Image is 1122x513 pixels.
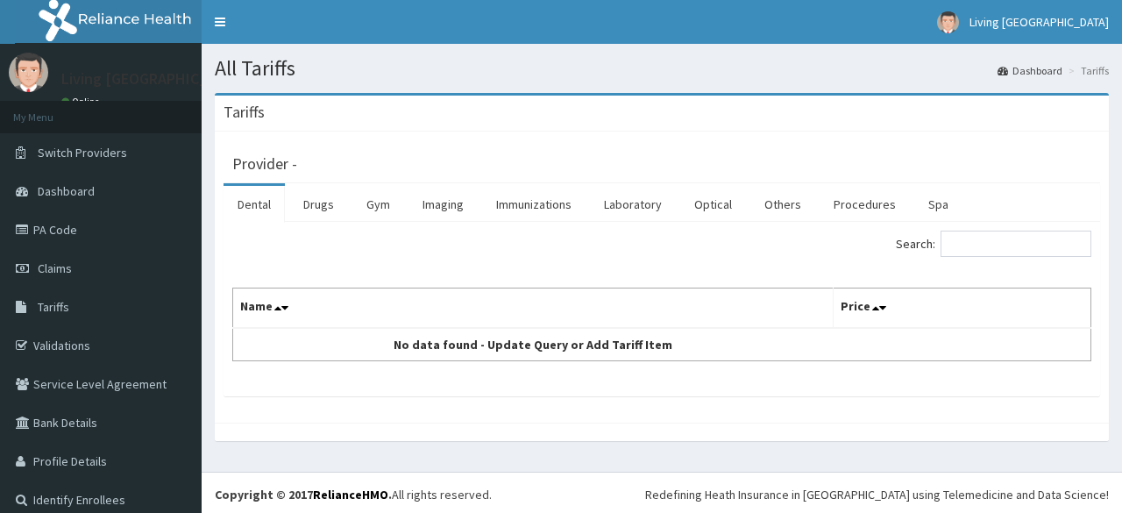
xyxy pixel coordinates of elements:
[233,328,834,361] td: No data found - Update Query or Add Tariff Item
[224,104,265,120] h3: Tariffs
[941,231,1091,257] input: Search:
[352,186,404,223] a: Gym
[61,96,103,108] a: Online
[38,183,95,199] span: Dashboard
[289,186,348,223] a: Drugs
[224,186,285,223] a: Dental
[233,289,834,329] th: Name
[896,231,1091,257] label: Search:
[9,53,48,92] img: User Image
[914,186,962,223] a: Spa
[834,289,1091,329] th: Price
[61,71,250,87] p: Living [GEOGRAPHIC_DATA]
[969,14,1109,30] span: Living [GEOGRAPHIC_DATA]
[408,186,478,223] a: Imaging
[215,57,1109,80] h1: All Tariffs
[313,487,388,502] a: RelianceHMO
[38,145,127,160] span: Switch Providers
[38,260,72,276] span: Claims
[750,186,815,223] a: Others
[232,156,297,172] h3: Provider -
[215,487,392,502] strong: Copyright © 2017 .
[937,11,959,33] img: User Image
[590,186,676,223] a: Laboratory
[998,63,1062,78] a: Dashboard
[38,299,69,315] span: Tariffs
[482,186,586,223] a: Immunizations
[645,486,1109,503] div: Redefining Heath Insurance in [GEOGRAPHIC_DATA] using Telemedicine and Data Science!
[820,186,910,223] a: Procedures
[1064,63,1109,78] li: Tariffs
[680,186,746,223] a: Optical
